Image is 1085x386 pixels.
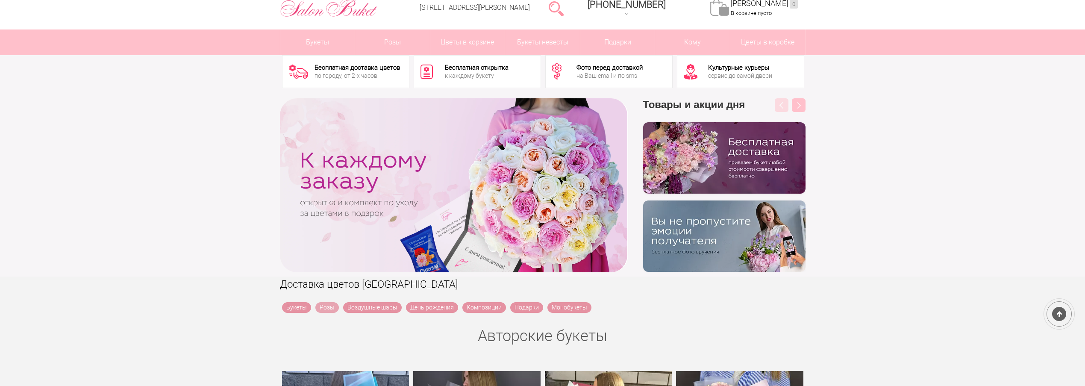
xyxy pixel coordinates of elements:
[445,73,509,79] div: к каждому букету
[510,302,543,313] a: Подарки
[280,277,806,292] h1: Доставка цветов [GEOGRAPHIC_DATA]
[708,65,772,71] div: Культурные курьеры
[282,302,311,313] a: Букеты
[420,3,530,12] a: [STREET_ADDRESS][PERSON_NAME]
[355,29,430,55] a: Розы
[643,98,806,122] h3: Товары и акции дня
[643,122,806,194] img: hpaj04joss48rwypv6hbykmvk1dj7zyr.png.webp
[445,65,509,71] div: Бесплатная открытка
[478,327,607,345] a: Авторские букеты
[731,10,772,16] span: В корзине пусто
[580,29,655,55] a: Подарки
[547,302,591,313] a: Монобукеты
[462,302,506,313] a: Композиции
[315,302,339,313] a: Розы
[792,98,806,112] button: Next
[280,29,355,55] a: Букеты
[730,29,805,55] a: Цветы в коробке
[430,29,505,55] a: Цветы в корзине
[655,29,730,55] span: Кому
[315,65,400,71] div: Бесплатная доставка цветов
[643,200,806,272] img: v9wy31nijnvkfycrkduev4dhgt9psb7e.png.webp
[576,65,643,71] div: Фото перед доставкой
[343,302,402,313] a: Воздушные шары
[708,73,772,79] div: сервис до самой двери
[505,29,580,55] a: Букеты невесты
[315,73,400,79] div: по городу, от 2-х часов
[406,302,458,313] a: День рождения
[576,73,643,79] div: на Ваш email и по sms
